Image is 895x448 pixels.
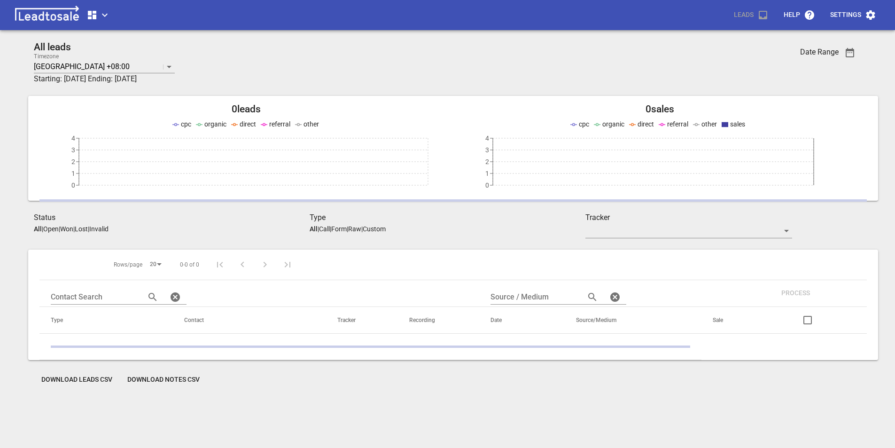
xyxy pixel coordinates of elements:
[348,225,361,233] p: Raw
[127,375,200,385] span: Download Notes CSV
[146,258,165,271] div: 20
[310,212,585,223] h3: Type
[204,120,226,128] span: organic
[565,307,701,334] th: Source/Medium
[602,120,624,128] span: organic
[181,120,191,128] span: cpc
[34,225,42,233] aside: All
[173,307,326,334] th: Contact
[485,181,489,189] tspan: 0
[120,371,207,388] button: Download Notes CSV
[304,120,319,128] span: other
[34,54,59,59] label: Timezone
[667,120,688,128] span: referral
[71,181,75,189] tspan: 0
[638,120,654,128] span: direct
[41,375,112,385] span: Download Leads CSV
[34,41,723,53] h2: All leads
[269,120,290,128] span: referral
[39,307,173,334] th: Type
[71,158,75,165] tspan: 2
[11,6,83,24] img: logo
[363,225,386,233] p: Custom
[34,212,310,223] h3: Status
[75,225,88,233] p: Lost
[319,225,330,233] p: Call
[800,47,839,56] h3: Date Range
[730,120,745,128] span: sales
[485,170,489,177] tspan: 1
[240,120,256,128] span: direct
[71,170,75,177] tspan: 1
[73,225,75,233] span: |
[331,225,347,233] p: Form
[34,371,120,388] button: Download Leads CSV
[34,73,723,85] h3: Starting: [DATE] Ending: [DATE]
[479,307,565,334] th: Date
[71,134,75,142] tspan: 4
[34,61,130,72] p: [GEOGRAPHIC_DATA] +08:00
[60,225,73,233] p: Won
[330,225,331,233] span: |
[398,307,479,334] th: Recording
[485,158,489,165] tspan: 2
[71,146,75,154] tspan: 3
[88,225,89,233] span: |
[39,103,453,115] h2: 0 leads
[347,225,348,233] span: |
[830,10,861,20] p: Settings
[114,261,142,269] span: Rows/page
[585,212,792,223] h3: Tracker
[318,225,319,233] span: |
[59,225,60,233] span: |
[43,225,59,233] p: Open
[180,261,199,269] span: 0-0 of 0
[485,146,489,154] tspan: 3
[485,134,489,142] tspan: 4
[326,307,398,334] th: Tracker
[839,41,861,64] button: Date Range
[579,120,589,128] span: cpc
[42,225,43,233] span: |
[89,225,109,233] p: Invalid
[310,225,318,233] aside: All
[701,120,717,128] span: other
[701,307,763,334] th: Sale
[361,225,363,233] span: |
[784,10,800,20] p: Help
[453,103,867,115] h2: 0 sales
